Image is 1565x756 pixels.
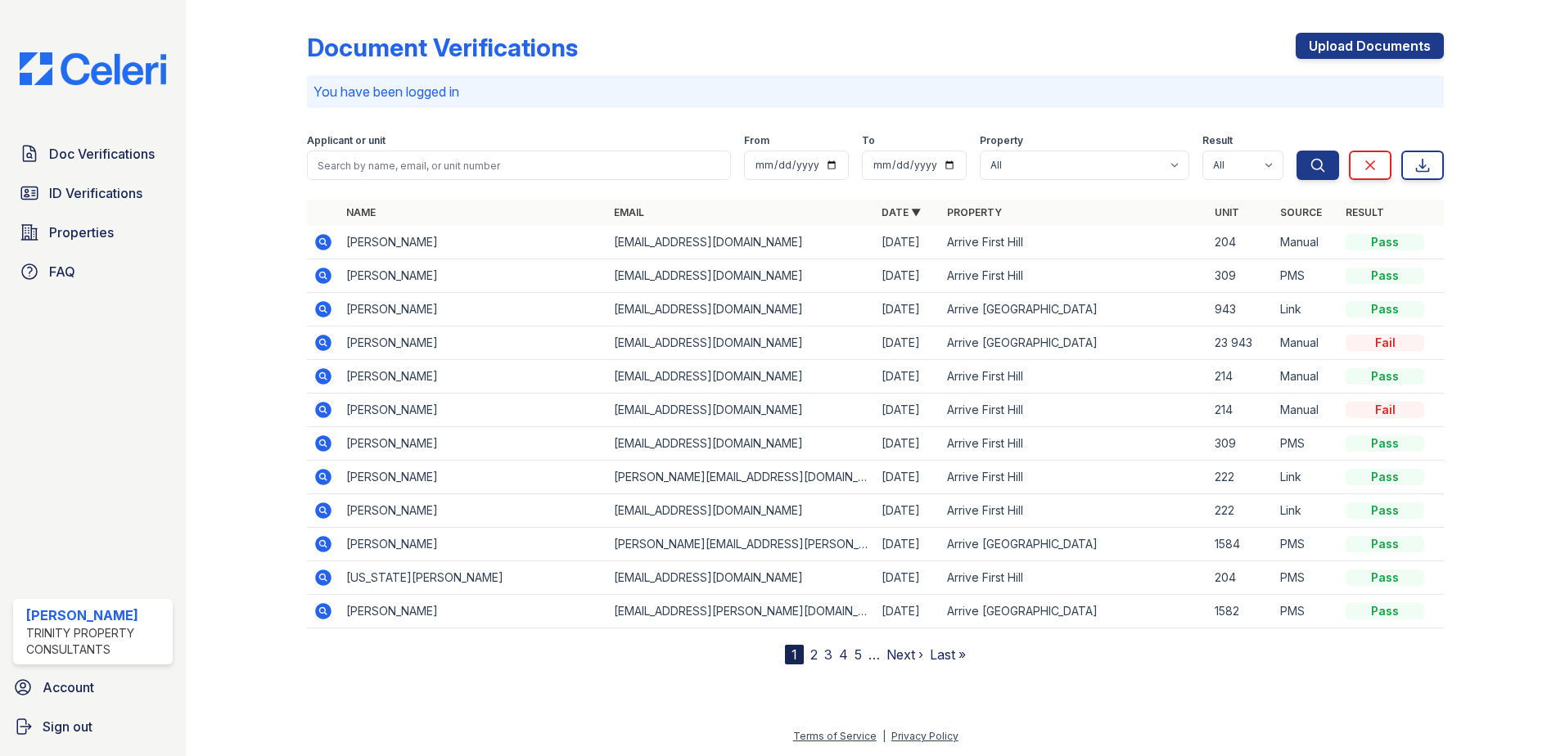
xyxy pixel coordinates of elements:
[1208,259,1274,293] td: 309
[1208,461,1274,494] td: 222
[7,671,179,704] a: Account
[607,561,875,595] td: [EMAIL_ADDRESS][DOMAIN_NAME]
[1346,603,1424,619] div: Pass
[607,394,875,427] td: [EMAIL_ADDRESS][DOMAIN_NAME]
[607,360,875,394] td: [EMAIL_ADDRESS][DOMAIN_NAME]
[26,605,166,625] div: [PERSON_NAME]
[839,646,848,663] a: 4
[1208,226,1274,259] td: 204
[793,730,877,742] a: Terms of Service
[43,677,94,697] span: Account
[940,528,1208,561] td: Arrive [GEOGRAPHIC_DATA]
[875,360,940,394] td: [DATE]
[49,223,114,242] span: Properties
[1208,394,1274,427] td: 214
[607,226,875,259] td: [EMAIL_ADDRESS][DOMAIN_NAME]
[940,461,1208,494] td: Arrive First Hill
[940,561,1208,595] td: Arrive First Hill
[930,646,966,663] a: Last »
[882,206,921,218] a: Date ▼
[868,645,880,664] span: …
[875,461,940,494] td: [DATE]
[1346,569,1424,586] div: Pass
[7,710,179,743] button: Sign out
[340,326,607,360] td: [PERSON_NAME]
[340,461,607,494] td: [PERSON_NAME]
[1346,335,1424,351] div: Fail
[340,293,607,326] td: [PERSON_NAME]
[947,206,1002,218] a: Property
[13,216,173,249] a: Properties
[940,394,1208,427] td: Arrive First Hill
[1274,259,1339,293] td: PMS
[940,293,1208,326] td: Arrive [GEOGRAPHIC_DATA]
[940,595,1208,628] td: Arrive [GEOGRAPHIC_DATA]
[810,646,818,663] a: 2
[940,226,1208,259] td: Arrive First Hill
[340,494,607,528] td: [PERSON_NAME]
[43,717,92,736] span: Sign out
[607,461,875,494] td: [PERSON_NAME][EMAIL_ADDRESS][DOMAIN_NAME]
[340,595,607,628] td: [PERSON_NAME]
[1208,528,1274,561] td: 1584
[875,494,940,528] td: [DATE]
[1274,293,1339,326] td: Link
[340,360,607,394] td: [PERSON_NAME]
[607,293,875,326] td: [EMAIL_ADDRESS][DOMAIN_NAME]
[1208,293,1274,326] td: 943
[940,360,1208,394] td: Arrive First Hill
[1208,326,1274,360] td: 23 943
[875,427,940,461] td: [DATE]
[940,427,1208,461] td: Arrive First Hill
[7,52,179,85] img: CE_Logo_Blue-a8612792a0a2168367f1c8372b55b34899dd931a85d93a1a3d3e32e68fde9ad4.png
[1346,234,1424,250] div: Pass
[875,561,940,595] td: [DATE]
[1208,494,1274,528] td: 222
[875,394,940,427] td: [DATE]
[1346,435,1424,452] div: Pass
[1208,561,1274,595] td: 204
[607,326,875,360] td: [EMAIL_ADDRESS][DOMAIN_NAME]
[940,259,1208,293] td: Arrive First Hill
[1346,502,1424,519] div: Pass
[875,528,940,561] td: [DATE]
[1274,394,1339,427] td: Manual
[340,394,607,427] td: [PERSON_NAME]
[607,427,875,461] td: [EMAIL_ADDRESS][DOMAIN_NAME]
[607,259,875,293] td: [EMAIL_ADDRESS][DOMAIN_NAME]
[340,226,607,259] td: [PERSON_NAME]
[49,144,155,164] span: Doc Verifications
[607,595,875,628] td: [EMAIL_ADDRESS][PERSON_NAME][DOMAIN_NAME]
[340,259,607,293] td: [PERSON_NAME]
[1274,561,1339,595] td: PMS
[1202,134,1233,147] label: Result
[875,259,940,293] td: [DATE]
[307,151,731,180] input: Search by name, email, or unit number
[940,326,1208,360] td: Arrive [GEOGRAPHIC_DATA]
[307,134,386,147] label: Applicant or unit
[1215,206,1239,218] a: Unit
[875,595,940,628] td: [DATE]
[855,646,862,663] a: 5
[875,226,940,259] td: [DATE]
[1274,360,1339,394] td: Manual
[607,528,875,561] td: [PERSON_NAME][EMAIL_ADDRESS][PERSON_NAME][DOMAIN_NAME]
[875,326,940,360] td: [DATE]
[1346,368,1424,385] div: Pass
[1274,494,1339,528] td: Link
[1208,595,1274,628] td: 1582
[980,134,1023,147] label: Property
[614,206,644,218] a: Email
[1346,402,1424,418] div: Fail
[875,293,940,326] td: [DATE]
[1346,268,1424,284] div: Pass
[862,134,875,147] label: To
[307,33,578,62] div: Document Verifications
[785,645,804,664] div: 1
[882,730,886,742] div: |
[49,183,142,203] span: ID Verifications
[13,255,173,288] a: FAQ
[940,494,1208,528] td: Arrive First Hill
[340,561,607,595] td: [US_STATE][PERSON_NAME]
[1208,427,1274,461] td: 309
